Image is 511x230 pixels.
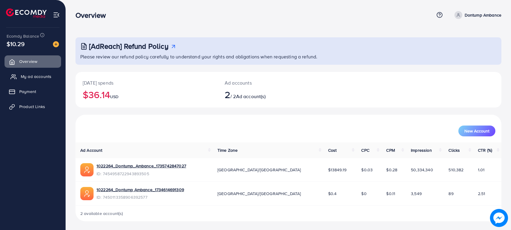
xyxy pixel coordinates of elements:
span: Impression [411,147,432,153]
span: Payment [19,89,36,95]
p: Ad accounts [225,79,317,86]
h3: [AdReach] Refund Policy [89,42,168,51]
span: Overview [19,58,37,64]
img: menu [53,11,60,18]
a: Product Links [5,101,61,113]
span: ID: 7450113358906392577 [97,194,184,200]
span: [GEOGRAPHIC_DATA]/[GEOGRAPHIC_DATA] [217,191,301,197]
a: Payment [5,85,61,98]
span: 89 [448,191,453,197]
span: 50,334,340 [411,167,433,173]
span: [GEOGRAPHIC_DATA]/[GEOGRAPHIC_DATA] [217,167,301,173]
span: 3,549 [411,191,422,197]
span: 2 available account(s) [80,210,123,216]
span: $0.28 [386,167,397,173]
img: ic-ads-acc.e4c84228.svg [80,163,94,176]
span: $0.4 [328,191,337,197]
span: $10.29 [7,39,25,48]
h2: / 2 [225,89,317,100]
p: Please review our refund policy carefully to understand your rights and obligations when requesti... [80,53,498,60]
img: logo [6,8,47,18]
span: 510,382 [448,167,463,173]
span: $0.11 [386,191,395,197]
span: My ad accounts [21,73,51,79]
p: [DATE] spends [83,79,210,86]
span: $0 [361,191,366,197]
span: Time Zone [217,147,238,153]
span: $0.03 [361,167,373,173]
span: 1.01 [478,167,485,173]
a: Dontump Ambance [452,11,501,19]
a: 1022264_Dontump_Ambance_1735742847027 [97,163,186,169]
span: CTR (%) [478,147,492,153]
button: New Account [458,126,495,136]
span: Product Links [19,104,45,110]
img: ic-ads-acc.e4c84228.svg [80,187,94,200]
span: Clicks [448,147,460,153]
span: $13849.19 [328,167,346,173]
span: USD [110,94,119,100]
p: Dontump Ambance [465,11,501,19]
h2: $36.14 [83,89,210,100]
span: Ad Account [80,147,103,153]
span: Ecomdy Balance [7,33,39,39]
img: image [53,41,59,47]
span: 2.51 [478,191,485,197]
a: 1022264_Dontump Ambance_1734614691309 [97,187,184,193]
span: CPM [386,147,395,153]
h3: Overview [75,11,111,20]
span: Cost [328,147,337,153]
a: My ad accounts [5,70,61,82]
span: ID: 7454958722943893505 [97,171,186,177]
span: Ad account(s) [236,93,266,100]
span: 2 [225,88,230,101]
span: CPC [361,147,369,153]
span: New Account [464,129,489,133]
a: Overview [5,55,61,67]
img: image [490,209,508,227]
